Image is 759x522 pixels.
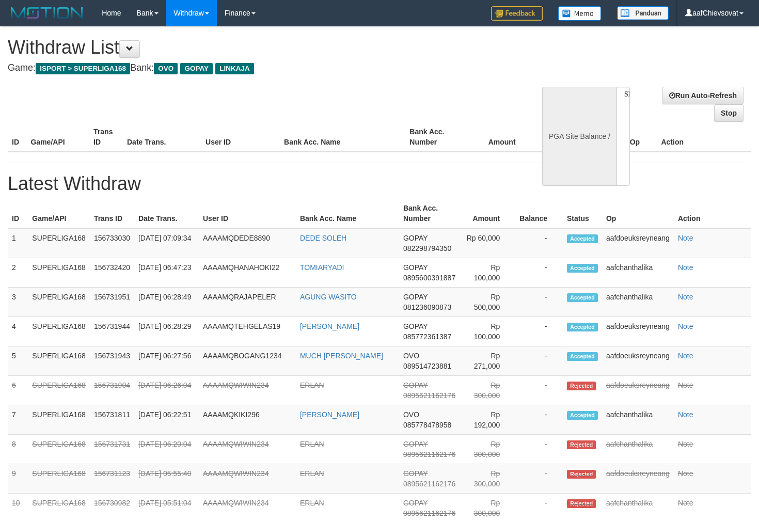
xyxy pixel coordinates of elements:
a: ERLAN [300,469,324,478]
span: Accepted [567,293,598,302]
span: Rejected [567,382,596,390]
td: 8 [8,435,28,464]
td: 156731731 [90,435,134,464]
th: Bank Acc. Number [399,199,460,228]
td: Rp 300,000 [460,464,515,494]
td: Rp 500,000 [460,288,515,317]
td: 156731951 [90,288,134,317]
td: [DATE] 06:28:49 [134,288,199,317]
td: Rp 60,000 [460,228,515,258]
a: Note [678,234,693,242]
td: SUPERLIGA168 [28,258,90,288]
img: Feedback.jpg [491,6,543,21]
span: 0895621162176 [403,480,455,488]
td: [DATE] 07:09:34 [134,228,199,258]
td: Rp 271,000 [460,346,515,376]
td: - [515,317,563,346]
a: Run Auto-Refresh [662,87,744,104]
td: AAAAMQWIWIN234 [199,376,296,405]
a: Note [678,440,693,448]
span: GOPAY [403,293,428,301]
td: 1 [8,228,28,258]
td: 156731904 [90,376,134,405]
td: [DATE] 06:28:29 [134,317,199,346]
td: 156732420 [90,258,134,288]
td: SUPERLIGA168 [28,288,90,317]
td: AAAAMQKIKI296 [199,405,296,435]
td: AAAAMQWIWIN234 [199,464,296,494]
td: SUPERLIGA168 [28,228,90,258]
td: AAAAMQBOGANG1234 [199,346,296,376]
td: aafdoeuksreyneang [602,464,674,494]
h4: Game: Bank: [8,63,496,73]
td: aafchanthalika [602,405,674,435]
span: LINKAJA [215,63,254,74]
span: GOPAY [403,381,428,389]
td: AAAAMQRAJAPELER [199,288,296,317]
span: 0895600391887 [403,274,455,282]
span: Accepted [567,323,598,331]
span: OVO [154,63,178,74]
td: 6 [8,376,28,405]
a: DEDE SOLEH [300,234,346,242]
th: Bank Acc. Name [280,122,405,152]
td: Rp 100,000 [460,258,515,288]
span: Accepted [567,264,598,273]
th: Amount [460,199,515,228]
td: aafdoeuksreyneang [602,346,674,376]
td: [DATE] 06:22:51 [134,405,199,435]
span: Accepted [567,234,598,243]
span: GOPAY [403,440,428,448]
th: ID [8,122,26,152]
td: - [515,376,563,405]
a: [PERSON_NAME] [300,322,359,330]
span: Rejected [567,499,596,508]
span: 0895621162176 [403,450,455,458]
td: 156731811 [90,405,134,435]
span: 0895621162176 [403,391,455,400]
td: 156731123 [90,464,134,494]
td: [DATE] 06:26:04 [134,376,199,405]
td: aafdoeuksreyneang [602,317,674,346]
span: OVO [403,410,419,419]
span: GOPAY [403,469,428,478]
td: 7 [8,405,28,435]
span: 085772361387 [403,333,451,341]
span: GOPAY [403,499,428,507]
span: 089514723881 [403,362,451,370]
td: - [515,346,563,376]
span: Rejected [567,440,596,449]
td: 156731944 [90,317,134,346]
td: 2 [8,258,28,288]
img: panduan.png [617,6,669,20]
td: - [515,228,563,258]
th: User ID [201,122,280,152]
td: 156733030 [90,228,134,258]
th: Action [657,122,751,152]
td: Rp 100,000 [460,317,515,346]
span: Accepted [567,352,598,361]
th: Balance [515,199,563,228]
span: GOPAY [403,322,428,330]
td: Rp 192,000 [460,405,515,435]
span: Rejected [567,470,596,479]
div: PGA Site Balance / [542,87,616,186]
a: TOMIARYADI [300,263,344,272]
td: SUPERLIGA168 [28,317,90,346]
a: MUCH [PERSON_NAME] [300,352,383,360]
td: - [515,435,563,464]
td: SUPERLIGA168 [28,376,90,405]
span: 082298794350 [403,244,451,252]
th: Date Trans. [123,122,201,152]
a: ERLAN [300,381,324,389]
span: 081236090873 [403,303,451,311]
a: [PERSON_NAME] [300,410,359,419]
a: Note [678,499,693,507]
span: 085778478958 [403,421,451,429]
td: 156731943 [90,346,134,376]
td: 3 [8,288,28,317]
a: Note [678,410,693,419]
td: SUPERLIGA168 [28,405,90,435]
td: Rp 300,000 [460,435,515,464]
a: ERLAN [300,499,324,507]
